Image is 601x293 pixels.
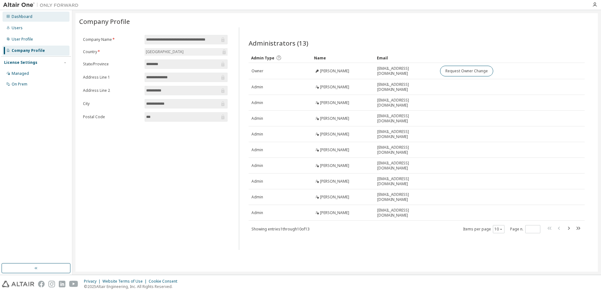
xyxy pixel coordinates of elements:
[3,2,82,8] img: Altair One
[320,210,349,215] span: [PERSON_NAME]
[83,37,141,42] label: Company Name
[320,132,349,137] span: [PERSON_NAME]
[249,39,308,47] span: Administrators (13)
[2,281,34,287] img: altair_logo.svg
[377,113,434,124] span: [EMAIL_ADDRESS][DOMAIN_NAME]
[377,145,434,155] span: [EMAIL_ADDRESS][DOMAIN_NAME]
[320,85,349,90] span: [PERSON_NAME]
[320,69,349,74] span: [PERSON_NAME]
[251,163,263,168] span: Admin
[251,116,263,121] span: Admin
[377,161,434,171] span: [EMAIL_ADDRESS][DOMAIN_NAME]
[38,281,45,287] img: facebook.svg
[377,82,434,92] span: [EMAIL_ADDRESS][DOMAIN_NAME]
[320,195,349,200] span: [PERSON_NAME]
[84,279,102,284] div: Privacy
[145,48,228,56] div: [GEOGRAPHIC_DATA]
[79,17,130,26] span: Company Profile
[12,25,23,30] div: Users
[320,147,349,152] span: [PERSON_NAME]
[320,163,349,168] span: [PERSON_NAME]
[320,179,349,184] span: [PERSON_NAME]
[69,281,78,287] img: youtube.svg
[59,281,65,287] img: linkedin.svg
[251,179,263,184] span: Admin
[251,69,263,74] span: Owner
[251,147,263,152] span: Admin
[83,88,141,93] label: Address Line 2
[251,85,263,90] span: Admin
[12,14,32,19] div: Dashboard
[377,176,434,186] span: [EMAIL_ADDRESS][DOMAIN_NAME]
[83,114,141,119] label: Postal Code
[251,195,263,200] span: Admin
[251,100,263,105] span: Admin
[145,48,185,55] div: [GEOGRAPHIC_DATA]
[251,226,310,232] span: Showing entries 1 through 10 of 13
[48,281,55,287] img: instagram.svg
[83,49,141,54] label: Country
[377,129,434,139] span: [EMAIL_ADDRESS][DOMAIN_NAME]
[320,100,349,105] span: [PERSON_NAME]
[251,55,274,61] span: Admin Type
[251,210,263,215] span: Admin
[84,284,181,289] p: © 2025 Altair Engineering, Inc. All Rights Reserved.
[377,66,434,76] span: [EMAIL_ADDRESS][DOMAIN_NAME]
[149,279,181,284] div: Cookie Consent
[440,66,493,76] button: Request Owner Change
[377,98,434,108] span: [EMAIL_ADDRESS][DOMAIN_NAME]
[510,225,540,233] span: Page n.
[377,53,435,63] div: Email
[463,225,505,233] span: Items per page
[320,116,349,121] span: [PERSON_NAME]
[12,71,29,76] div: Managed
[12,82,27,87] div: On Prem
[12,48,45,53] div: Company Profile
[12,37,33,42] div: User Profile
[102,279,149,284] div: Website Terms of Use
[83,101,141,106] label: City
[83,62,141,67] label: State/Province
[494,227,503,232] button: 10
[377,208,434,218] span: [EMAIL_ADDRESS][DOMAIN_NAME]
[377,192,434,202] span: [EMAIL_ADDRESS][DOMAIN_NAME]
[314,53,372,63] div: Name
[4,60,37,65] div: License Settings
[83,75,141,80] label: Address Line 1
[251,132,263,137] span: Admin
